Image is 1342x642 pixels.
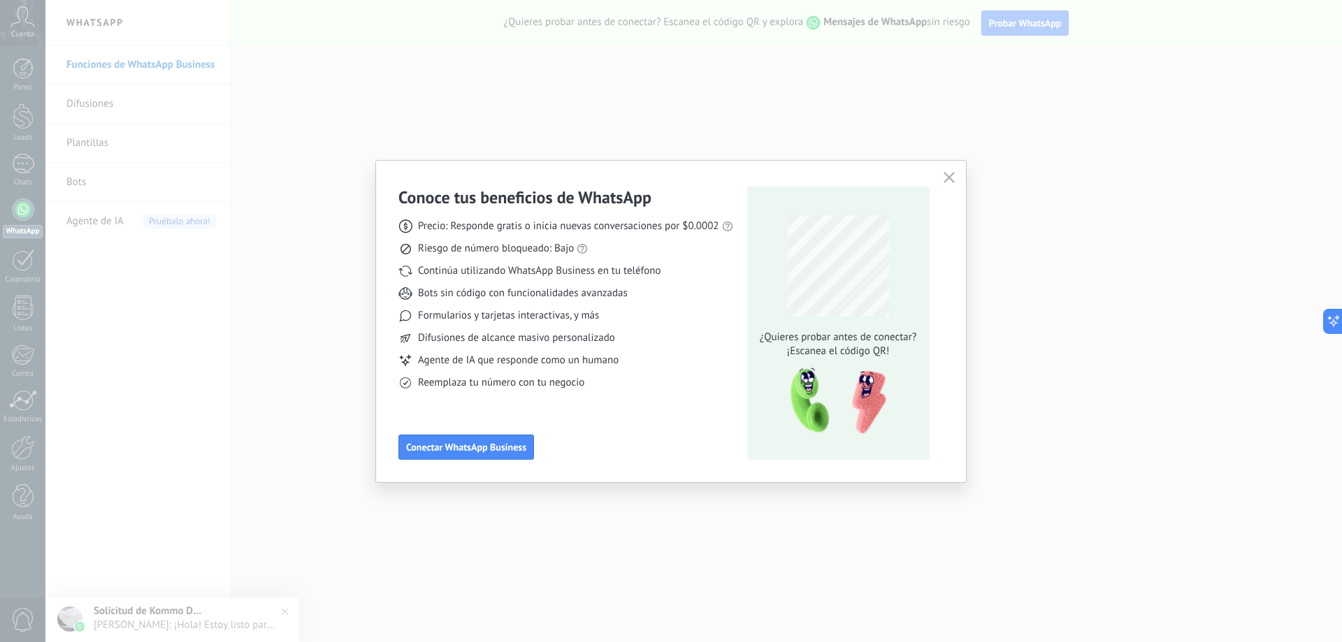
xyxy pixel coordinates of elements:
[406,442,526,452] span: Conectar WhatsApp Business
[418,264,661,278] span: Continúa utilizando WhatsApp Business en tu teléfono
[756,344,921,358] span: ¡Escanea el código QR!
[418,309,599,323] span: Formularios y tarjetas interactivas, y más
[418,376,584,390] span: Reemplaza tu número con tu negocio
[779,364,889,439] img: qr-pic-1x.png
[418,219,719,233] span: Precio: Responde gratis o inicia nuevas conversaciones por $0.0002
[418,286,628,300] span: Bots sin código con funcionalidades avanzadas
[756,330,921,344] span: ¿Quieres probar antes de conectar?
[418,331,615,345] span: Difusiones de alcance masivo personalizado
[418,242,574,256] span: Riesgo de número bloqueado: Bajo
[418,353,619,367] span: Agente de IA que responde como un humano
[398,187,651,208] h3: Conoce tus beneficios de WhatsApp
[398,435,534,460] button: Conectar WhatsApp Business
